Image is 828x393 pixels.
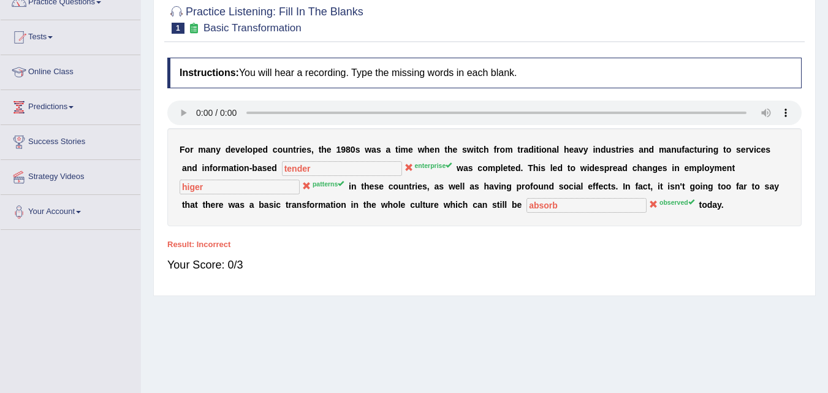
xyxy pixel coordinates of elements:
b: o [248,145,253,155]
b: e [761,145,766,155]
b: w [228,200,235,210]
b: p [604,163,610,173]
b: f [736,181,739,191]
b: d [622,163,628,173]
b: t [732,163,735,173]
b: w [467,145,474,155]
b: t [293,145,296,155]
b: r [190,145,193,155]
b: t [507,163,511,173]
b: o [482,163,488,173]
b: n [187,163,192,173]
b: a [618,163,623,173]
b: r [218,163,221,173]
b: y [774,181,779,191]
b: i [299,145,302,155]
b: r [618,145,621,155]
b: c [389,181,393,191]
b: h [637,163,642,173]
b: a [182,163,187,173]
b: o [570,163,575,173]
b: Instructions: [180,67,239,78]
b: a [371,145,376,155]
b: e [327,145,332,155]
b: o [754,181,760,191]
b: e [240,145,245,155]
b: o [185,145,191,155]
b: e [658,163,663,173]
b: n [595,145,601,155]
b: n [644,145,649,155]
b: i [415,181,417,191]
b: n [675,181,680,191]
b: t [202,200,205,210]
b: h [185,200,191,210]
b: r [743,181,746,191]
b: n [404,181,409,191]
b: l [556,145,559,155]
b: e [625,145,629,155]
b: n [211,145,216,155]
b: i [474,145,476,155]
b: l [462,181,465,191]
b: i [587,163,590,173]
b: d [192,163,197,173]
sup: enterprise [415,162,452,169]
b: n [435,145,440,155]
b: e [430,145,435,155]
b: i [202,163,205,173]
b: o [393,181,399,191]
b: h [533,163,539,173]
b: e [455,181,460,191]
b: r [746,145,749,155]
b: e [452,145,457,155]
b: r [412,181,415,191]
b: e [741,145,746,155]
b: a [685,145,689,155]
b: d [649,145,655,155]
b: s [462,145,467,155]
input: blank [526,198,647,213]
b: e [379,181,384,191]
b: t [182,200,185,210]
b: a [435,181,439,191]
b: h [484,145,489,155]
b: n [544,181,549,191]
b: n [708,145,713,155]
b: e [553,163,558,173]
b: u [697,145,702,155]
a: Predictions [1,90,140,121]
b: s [599,163,604,173]
b: a [249,200,254,210]
b: i [754,145,756,155]
b: n [547,145,552,155]
b: s [559,181,564,191]
b: i [672,163,674,173]
b: a [639,145,644,155]
b: c [479,145,484,155]
b: l [245,145,248,155]
b: i [349,181,351,191]
h4: You will hear a recording. Type the missing words in each blank. [167,58,802,88]
b: e [211,200,216,210]
b: t [718,181,721,191]
b: s [439,181,444,191]
b: t [395,145,398,155]
b: s [240,200,245,210]
b: a [576,181,581,191]
b: n [625,181,631,191]
b: l [702,163,704,173]
b: e [302,145,306,155]
b: e [408,145,413,155]
b: t [361,181,364,191]
b: n [702,181,708,191]
b: s [629,145,634,155]
b: t [616,145,619,155]
b: n [288,145,294,155]
b: , [427,181,430,191]
b: e [267,163,272,173]
b: a [552,145,556,155]
b: d [515,163,521,173]
b: d [549,181,554,191]
b: e [503,163,508,173]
